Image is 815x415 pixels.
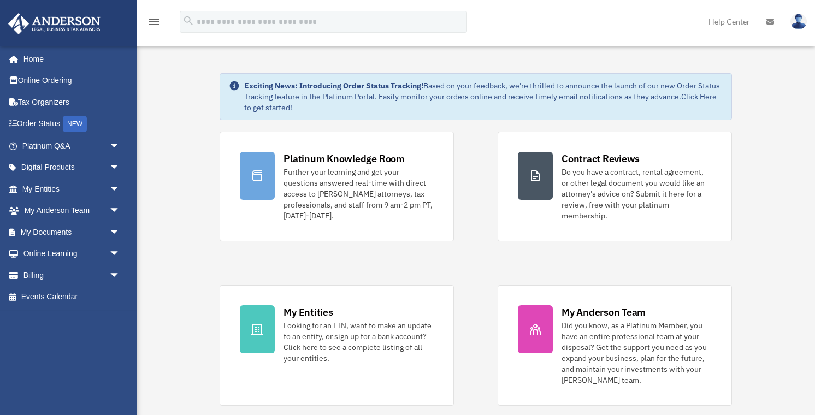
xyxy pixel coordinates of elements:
i: search [182,15,194,27]
a: Home [8,48,131,70]
div: My Entities [284,305,333,319]
div: Based on your feedback, we're thrilled to announce the launch of our new Order Status Tracking fe... [244,80,723,113]
a: Billingarrow_drop_down [8,264,137,286]
a: Digital Productsarrow_drop_down [8,157,137,179]
a: My Anderson Teamarrow_drop_down [8,200,137,222]
a: Order StatusNEW [8,113,137,135]
div: NEW [63,116,87,132]
a: My Documentsarrow_drop_down [8,221,137,243]
div: Contract Reviews [562,152,640,165]
a: Click Here to get started! [244,92,717,112]
a: Platinum Knowledge Room Further your learning and get your questions answered real-time with dire... [220,132,454,241]
span: arrow_drop_down [109,157,131,179]
div: Further your learning and get your questions answered real-time with direct access to [PERSON_NAM... [284,167,434,221]
span: arrow_drop_down [109,264,131,287]
a: menu [147,19,161,28]
a: Online Learningarrow_drop_down [8,243,137,265]
a: My Entities Looking for an EIN, want to make an update to an entity, or sign up for a bank accoun... [220,285,454,406]
a: Tax Organizers [8,91,137,113]
a: My Anderson Team Did you know, as a Platinum Member, you have an entire professional team at your... [498,285,732,406]
i: menu [147,15,161,28]
span: arrow_drop_down [109,200,131,222]
div: Looking for an EIN, want to make an update to an entity, or sign up for a bank account? Click her... [284,320,434,364]
div: Platinum Knowledge Room [284,152,405,165]
span: arrow_drop_down [109,135,131,157]
img: Anderson Advisors Platinum Portal [5,13,104,34]
a: My Entitiesarrow_drop_down [8,178,137,200]
strong: Exciting News: Introducing Order Status Tracking! [244,81,423,91]
span: arrow_drop_down [109,221,131,244]
div: My Anderson Team [562,305,646,319]
a: Contract Reviews Do you have a contract, rental agreement, or other legal document you would like... [498,132,732,241]
img: User Pic [790,14,807,29]
span: arrow_drop_down [109,243,131,265]
span: arrow_drop_down [109,178,131,200]
div: Did you know, as a Platinum Member, you have an entire professional team at your disposal? Get th... [562,320,712,386]
a: Platinum Q&Aarrow_drop_down [8,135,137,157]
div: Do you have a contract, rental agreement, or other legal document you would like an attorney's ad... [562,167,712,221]
a: Events Calendar [8,286,137,308]
a: Online Ordering [8,70,137,92]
